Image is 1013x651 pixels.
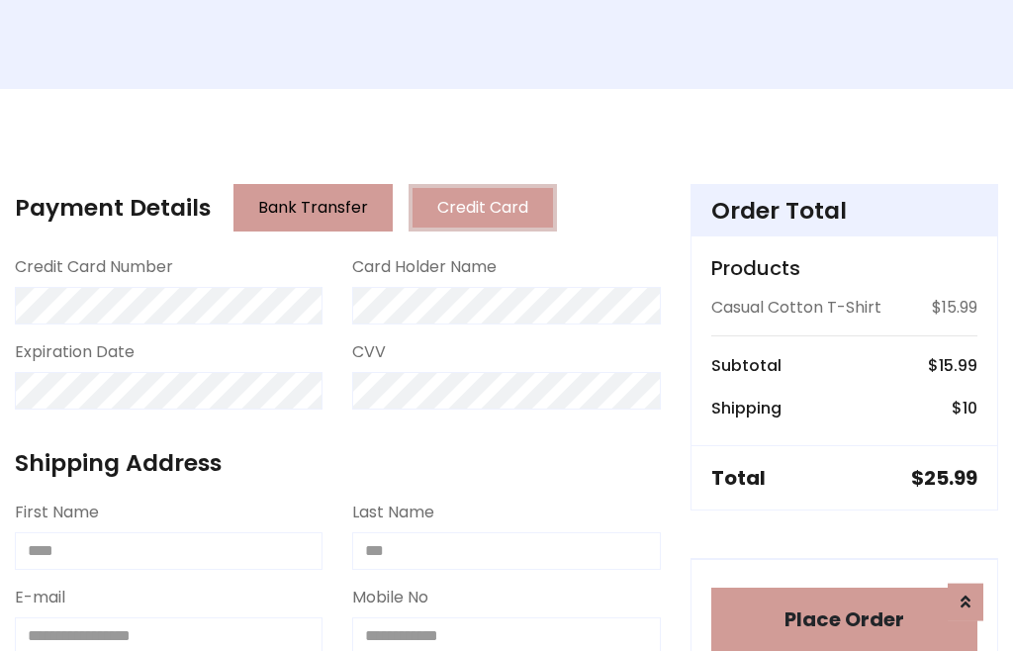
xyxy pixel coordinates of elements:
label: Last Name [352,501,434,524]
label: Credit Card Number [15,255,173,279]
label: Mobile No [352,586,428,609]
h6: Shipping [711,399,782,418]
span: 15.99 [939,354,977,377]
h5: $ [911,466,977,490]
span: 10 [963,397,977,419]
label: Expiration Date [15,340,135,364]
button: Place Order [711,588,977,651]
label: CVV [352,340,386,364]
h6: Subtotal [711,356,782,375]
p: Casual Cotton T-Shirt [711,296,881,320]
span: 25.99 [924,464,977,492]
p: $15.99 [932,296,977,320]
h5: Total [711,466,766,490]
h6: $ [952,399,977,418]
h6: $ [928,356,977,375]
label: E-mail [15,586,65,609]
button: Credit Card [409,184,557,232]
button: Bank Transfer [233,184,393,232]
label: First Name [15,501,99,524]
h4: Order Total [711,197,977,225]
h4: Payment Details [15,194,211,222]
h5: Products [711,256,977,280]
label: Card Holder Name [352,255,497,279]
h4: Shipping Address [15,449,661,477]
